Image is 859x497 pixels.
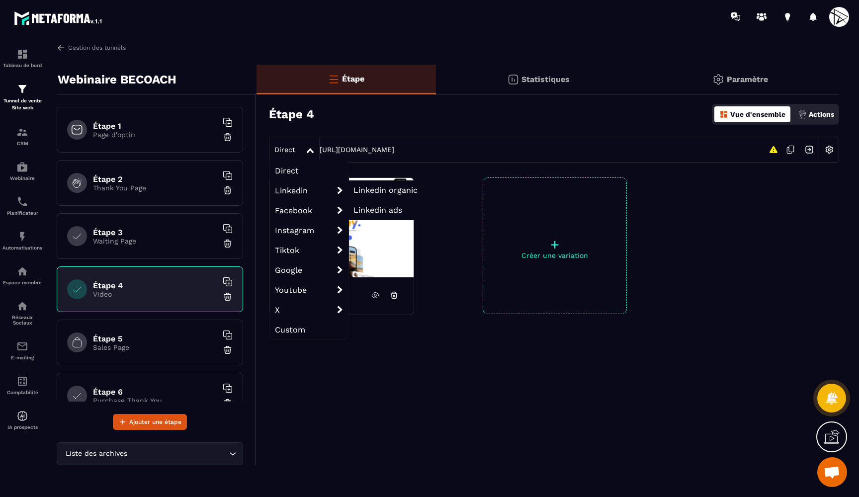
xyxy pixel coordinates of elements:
[2,119,42,154] a: formationformationCRM
[129,448,227,459] input: Search for option
[820,140,839,159] img: setting-w.858f3a88.svg
[16,340,28,352] img: email
[93,397,217,405] p: Purchase Thank You
[223,132,233,142] img: trash
[223,345,233,355] img: trash
[353,205,402,215] span: Linkedin ads
[712,74,724,85] img: setting-gr.5f69749f.svg
[2,41,42,76] a: formationformationTableau de bord
[2,424,42,430] p: IA prospects
[57,43,126,52] a: Gestion des tunnels
[58,70,176,89] p: Webinaire BECOACH
[270,161,348,180] span: Direct
[2,368,42,403] a: accountantaccountantComptabilité
[2,333,42,368] a: emailemailE-mailing
[93,121,217,131] h6: Étape 1
[800,140,819,159] img: arrow-next.bcc2205e.svg
[817,457,847,487] div: Ouvrir le chat
[93,334,217,343] h6: Étape 5
[2,63,42,68] p: Tableau de bord
[93,237,217,245] p: Waiting Page
[16,300,28,312] img: social-network
[223,185,233,195] img: trash
[16,375,28,387] img: accountant
[2,315,42,326] p: Réseaux Sociaux
[93,131,217,139] p: Page d'optin
[2,390,42,395] p: Comptabilité
[2,258,42,293] a: automationsautomationsEspace membre
[2,280,42,285] p: Espace membre
[270,200,348,220] span: Facebook
[320,146,394,154] a: [URL][DOMAIN_NAME]
[719,110,728,119] img: dashboard-orange.40269519.svg
[16,126,28,138] img: formation
[353,185,418,195] span: Linkedin organic
[14,9,103,27] img: logo
[57,442,243,465] div: Search for option
[270,300,348,320] span: X
[113,414,187,430] button: Ajouter une étape
[2,97,42,111] p: Tunnel de vente Site web
[93,387,217,397] h6: Étape 6
[16,83,28,95] img: formation
[16,161,28,173] img: automations
[16,410,28,422] img: automations
[328,73,340,85] img: bars-o.4a397970.svg
[2,175,42,181] p: Webinaire
[223,239,233,248] img: trash
[270,220,348,240] span: Instagram
[270,180,348,200] span: Linkedin
[93,228,217,237] h6: Étape 3
[521,75,570,84] p: Statistiques
[2,154,42,188] a: automationsautomationsWebinaire
[269,107,314,121] h3: Étape 4
[57,43,66,52] img: arrow
[798,110,807,119] img: actions.d6e523a2.png
[93,174,217,184] h6: Étape 2
[270,320,348,339] span: Custom
[2,223,42,258] a: automationsautomationsAutomatisations
[507,74,519,85] img: stats.20deebd0.svg
[483,251,626,259] p: Créer une variation
[270,260,348,280] span: Google
[2,245,42,250] p: Automatisations
[2,210,42,216] p: Planificateur
[270,240,348,260] span: Tiktok
[93,184,217,192] p: Thank You Page
[2,188,42,223] a: schedulerschedulerPlanificateur
[2,355,42,360] p: E-mailing
[93,281,217,290] h6: Étape 4
[483,238,626,251] p: +
[16,265,28,277] img: automations
[274,146,295,154] span: Direct
[2,76,42,119] a: formationformationTunnel de vente Site web
[16,231,28,243] img: automations
[2,293,42,333] a: social-networksocial-networkRéseaux Sociaux
[223,292,233,302] img: trash
[129,417,181,427] span: Ajouter une étape
[63,448,129,459] span: Liste des archives
[16,48,28,60] img: formation
[16,196,28,208] img: scheduler
[727,75,768,84] p: Paramètre
[93,343,217,351] p: Sales Page
[270,280,348,300] span: Youtube
[809,110,834,118] p: Actions
[223,398,233,408] img: trash
[93,290,217,298] p: Video
[730,110,785,118] p: Vue d'ensemble
[342,74,364,83] p: Étape
[2,141,42,146] p: CRM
